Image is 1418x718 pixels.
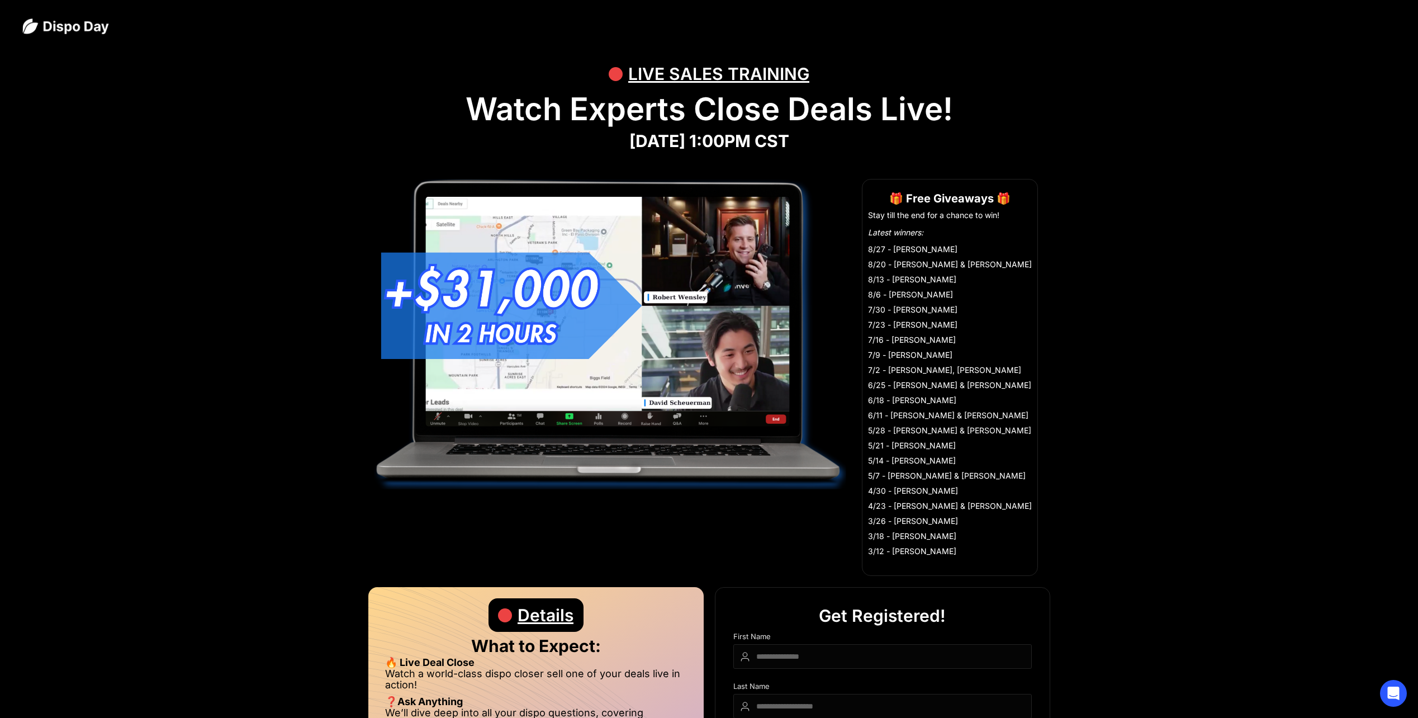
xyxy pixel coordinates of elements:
[819,599,946,632] div: Get Registered!
[868,228,923,237] em: Latest winners:
[889,192,1011,205] strong: 🎁 Free Giveaways 🎁
[628,57,809,91] div: LIVE SALES TRAINING
[471,636,601,656] strong: What to Expect:
[385,696,463,707] strong: ❓Ask Anything
[385,656,475,668] strong: 🔥 Live Deal Close
[629,131,789,151] strong: [DATE] 1:00PM CST
[385,668,687,696] li: Watch a world-class dispo closer sell one of your deals live in action!
[22,91,1396,128] h1: Watch Experts Close Deals Live!
[868,242,1032,559] li: 8/27 - [PERSON_NAME] 8/20 - [PERSON_NAME] & [PERSON_NAME] 8/13 - [PERSON_NAME] 8/6 - [PERSON_NAME...
[733,632,1032,644] div: First Name
[518,598,573,632] div: Details
[1380,680,1407,707] div: Open Intercom Messenger
[733,682,1032,694] div: Last Name
[868,210,1032,221] li: Stay till the end for a chance to win!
